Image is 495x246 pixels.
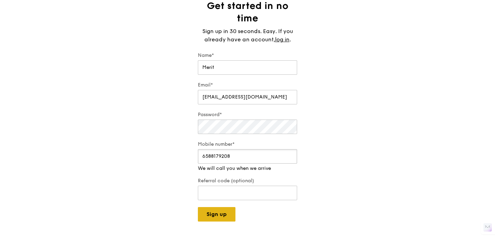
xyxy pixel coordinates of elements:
label: Name* [198,52,297,59]
span: Sign up in 30 seconds. Easy. If you already have an account, [202,28,293,43]
label: Referral code (optional) [198,177,297,184]
label: Mobile number* [198,141,297,148]
button: Sign up [198,207,235,222]
label: Email* [198,82,297,89]
div: We will call you when we arrive [198,165,297,172]
label: Password* [198,111,297,118]
a: log in [275,35,290,44]
span: . [290,36,291,43]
